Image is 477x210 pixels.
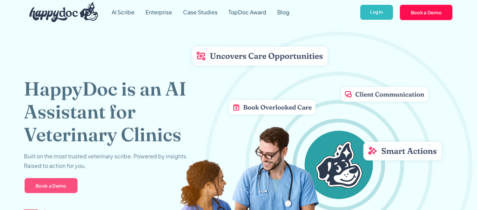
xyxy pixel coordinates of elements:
[24,151,188,170] p: Built on the most trusted veterinary scribe. Powered by insights. Raised to action for you.
[29,2,98,22] img: HappyDoc Logo: A happy dog with his ear up, listening.
[24,177,78,194] a: Book a Demo
[24,1,98,24] a: home
[360,4,393,21] a: Log In
[399,4,453,20] a: Book a Demo
[24,77,217,146] h1: HappyDoc is an AI Assistant for Veterinary Clinics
